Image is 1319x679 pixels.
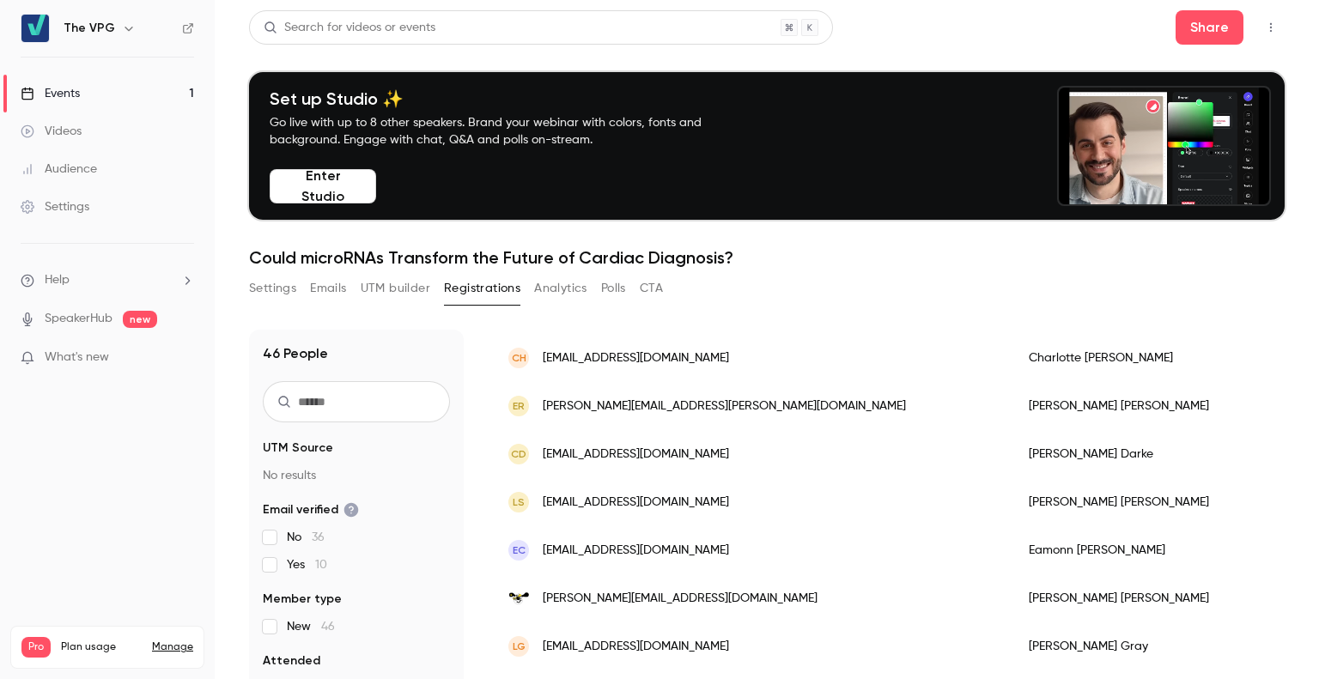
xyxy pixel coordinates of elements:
[287,529,325,546] span: No
[312,531,325,543] span: 36
[21,198,89,215] div: Settings
[534,275,587,302] button: Analytics
[315,559,327,571] span: 10
[513,494,525,510] span: LS
[45,349,109,367] span: What's new
[508,588,529,609] img: marplevets.com
[1012,622,1294,670] div: [PERSON_NAME] Gray
[263,501,359,518] span: Email verified
[601,275,626,302] button: Polls
[263,591,342,608] span: Member type
[310,275,346,302] button: Emails
[1012,574,1294,622] div: [PERSON_NAME] [PERSON_NAME]
[512,350,526,366] span: CH
[173,350,194,366] iframe: Noticeable Trigger
[444,275,520,302] button: Registrations
[543,349,729,367] span: [EMAIL_ADDRESS][DOMAIN_NAME]
[61,640,142,654] span: Plan usage
[21,123,82,140] div: Videos
[513,543,526,558] span: EC
[543,446,729,464] span: [EMAIL_ADDRESS][DOMAIN_NAME]
[263,440,333,457] span: UTM Source
[270,114,742,149] p: Go live with up to 8 other speakers. Brand your webinar with colors, fonts and background. Engage...
[1012,334,1294,382] div: Charlotte [PERSON_NAME]
[513,639,526,654] span: LG
[45,310,112,328] a: SpeakerHub
[543,590,818,608] span: [PERSON_NAME][EMAIL_ADDRESS][DOMAIN_NAME]
[543,494,729,512] span: [EMAIL_ADDRESS][DOMAIN_NAME]
[640,275,663,302] button: CTA
[513,398,525,414] span: ER
[543,638,729,656] span: [EMAIL_ADDRESS][DOMAIN_NAME]
[321,621,335,633] span: 46
[263,343,328,364] h1: 46 People
[263,467,450,484] p: No results
[152,640,193,654] a: Manage
[1012,526,1294,574] div: Eamonn [PERSON_NAME]
[1012,430,1294,478] div: [PERSON_NAME] Darke
[249,247,1285,268] h1: Could microRNAs Transform the Future of Cardiac Diagnosis?
[543,542,729,560] span: [EMAIL_ADDRESS][DOMAIN_NAME]
[123,311,157,328] span: new
[287,556,327,573] span: Yes
[1012,478,1294,526] div: [PERSON_NAME] [PERSON_NAME]
[21,637,51,658] span: Pro
[249,275,296,302] button: Settings
[64,20,115,37] h6: The VPG
[1012,382,1294,430] div: [PERSON_NAME] [PERSON_NAME]
[543,397,906,415] span: [PERSON_NAME][EMAIL_ADDRESS][PERSON_NAME][DOMAIN_NAME]
[21,161,97,178] div: Audience
[45,271,70,289] span: Help
[21,85,80,102] div: Events
[361,275,430,302] button: UTM builder
[1176,10,1243,45] button: Share
[21,15,49,42] img: The VPG
[287,618,335,635] span: New
[21,271,194,289] li: help-dropdown-opener
[263,652,320,670] span: Attended
[270,88,742,109] h4: Set up Studio ✨
[511,446,526,462] span: CD
[264,19,435,37] div: Search for videos or events
[270,169,376,203] button: Enter Studio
